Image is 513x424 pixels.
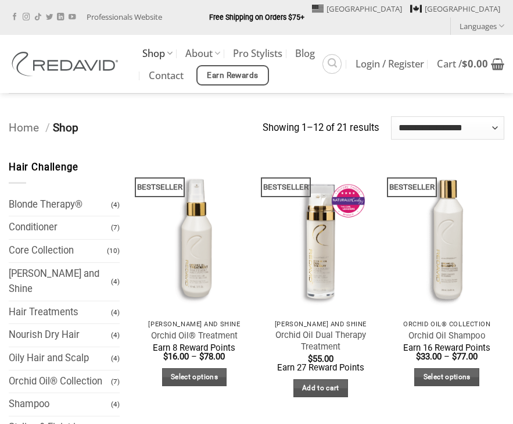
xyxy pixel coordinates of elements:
[9,194,111,216] a: Blonde Therapy®
[11,13,18,22] a: Follow on Facebook
[111,218,120,238] span: (7)
[356,59,424,69] span: Login / Register
[308,354,313,364] span: $
[293,379,349,397] a: Add to cart: “Orchid Oil Dual Therapy Treatment”
[9,162,78,173] span: Hair Challenge
[163,351,168,362] span: $
[9,240,107,262] a: Core Collection
[23,13,30,22] a: Follow on Instagram
[403,343,490,353] span: Earn 16 Reward Points
[207,69,258,82] span: Earn Rewards
[162,368,227,386] a: Select options for “Orchid Oil® Treatment”
[143,320,246,328] p: [PERSON_NAME] and Shine
[45,121,50,134] span: /
[308,354,333,364] bdi: 55.00
[391,116,504,140] select: Shop order
[196,65,269,85] a: Earn Rewards
[269,320,372,328] p: [PERSON_NAME] and Shine
[416,351,421,362] span: $
[9,324,111,347] a: Nourish Dry Hair
[452,351,457,362] span: $
[151,330,238,341] a: Orchid Oil® Treatment
[46,13,53,22] a: Follow on Twitter
[460,17,504,34] a: Languages
[111,195,120,215] span: (4)
[9,263,111,301] a: [PERSON_NAME] and Shine
[111,394,120,415] span: (4)
[416,351,442,362] bdi: 33.00
[9,347,111,370] a: Oily Hair and Scalp
[185,42,220,65] a: About
[69,13,76,22] a: Follow on YouTube
[263,120,379,136] p: Showing 1–12 of 21 results
[462,57,488,70] bdi: 0.00
[356,54,424,74] a: Login / Register
[408,330,486,341] a: Orchid Oil Shampoo
[437,59,488,69] span: Cart /
[9,119,263,137] nav: Breadcrumb
[9,121,39,134] a: Home
[87,8,162,26] a: Professionals Website
[9,301,111,324] a: Hair Treatments
[295,43,315,64] a: Blog
[163,351,189,362] bdi: 16.00
[322,54,342,73] a: Search
[9,370,111,393] a: Orchid Oil® Collection
[269,330,372,352] a: Orchid Oil Dual Therapy Treatment
[263,160,378,313] img: REDAVID Orchid Oil Dual Therapy ~ Award Winning Curl Care
[452,351,478,362] bdi: 77.00
[414,368,479,386] a: Select options for “Orchid Oil Shampoo”
[209,13,304,22] strong: Free Shipping on Orders $75+
[111,348,120,369] span: (4)
[199,351,204,362] span: $
[199,351,225,362] bdi: 78.00
[142,42,173,65] a: Shop
[149,65,184,86] a: Contact
[277,362,364,373] span: Earn 27 Reward Points
[111,302,120,323] span: (4)
[9,393,111,416] a: Shampoo
[107,241,120,261] span: (10)
[191,351,197,362] span: –
[9,216,111,239] a: Conditioner
[462,57,468,70] span: $
[137,160,252,313] img: REDAVID Orchid Oil Treatment 90ml
[34,13,41,22] a: Follow on TikTok
[153,343,235,353] span: Earn 8 Reward Points
[111,372,120,392] span: (7)
[57,13,64,22] a: Follow on LinkedIn
[437,51,504,77] a: View cart
[389,160,504,313] img: REDAVID Orchid Oil Shampoo
[233,43,282,64] a: Pro Stylists
[111,325,120,345] span: (4)
[395,320,498,328] p: Orchid Oil® Collection
[9,52,125,76] img: REDAVID Salon Products | United States
[111,272,120,292] span: (4)
[444,351,450,362] span: –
